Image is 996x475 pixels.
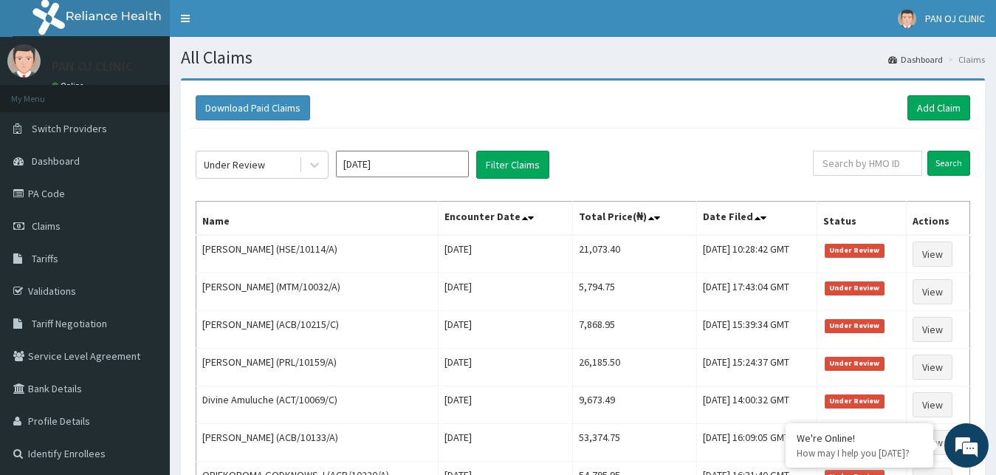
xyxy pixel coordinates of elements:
[825,281,885,295] span: Under Review
[913,279,952,304] a: View
[825,357,885,370] span: Under Review
[817,202,906,236] th: Status
[927,151,970,176] input: Search
[697,235,817,273] td: [DATE] 10:28:42 GMT
[32,317,107,330] span: Tariff Negotiation
[572,424,697,462] td: 53,374.75
[32,252,58,265] span: Tariffs
[825,394,885,408] span: Under Review
[572,202,697,236] th: Total Price(₦)
[438,235,572,273] td: [DATE]
[572,349,697,386] td: 26,185.50
[925,12,985,25] span: PAN OJ CLINIC
[797,431,922,445] div: We're Online!
[438,202,572,236] th: Encounter Date
[476,151,549,179] button: Filter Claims
[697,424,817,462] td: [DATE] 16:09:05 GMT
[572,311,697,349] td: 7,868.95
[32,122,107,135] span: Switch Providers
[888,53,943,66] a: Dashboard
[196,424,439,462] td: [PERSON_NAME] (ACB/10133/A)
[913,392,952,417] a: View
[913,242,952,267] a: View
[572,235,697,273] td: 21,073.40
[196,235,439,273] td: [PERSON_NAME] (HSE/10114/A)
[438,311,572,349] td: [DATE]
[697,202,817,236] th: Date Filed
[697,311,817,349] td: [DATE] 15:39:34 GMT
[907,95,970,120] a: Add Claim
[913,355,952,380] a: View
[697,386,817,424] td: [DATE] 14:00:32 GMT
[906,202,969,236] th: Actions
[52,81,87,91] a: Online
[196,95,310,120] button: Download Paid Claims
[898,10,916,28] img: User Image
[825,319,885,332] span: Under Review
[813,151,922,176] input: Search by HMO ID
[825,244,885,257] span: Under Review
[7,44,41,78] img: User Image
[572,273,697,311] td: 5,794.75
[52,60,133,73] p: PAN OJ CLINIC
[196,202,439,236] th: Name
[697,273,817,311] td: [DATE] 17:43:04 GMT
[32,219,61,233] span: Claims
[196,273,439,311] td: [PERSON_NAME] (MTM/10032/A)
[913,317,952,342] a: View
[32,154,80,168] span: Dashboard
[438,424,572,462] td: [DATE]
[181,48,985,67] h1: All Claims
[797,447,922,459] p: How may I help you today?
[336,151,469,177] input: Select Month and Year
[196,349,439,386] td: [PERSON_NAME] (PRL/10159/A)
[438,273,572,311] td: [DATE]
[944,53,985,66] li: Claims
[572,386,697,424] td: 9,673.49
[697,349,817,386] td: [DATE] 15:24:37 GMT
[196,386,439,424] td: Divine Amuluche (ACT/10069/C)
[438,349,572,386] td: [DATE]
[196,311,439,349] td: [PERSON_NAME] (ACB/10215/C)
[438,386,572,424] td: [DATE]
[204,157,265,172] div: Under Review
